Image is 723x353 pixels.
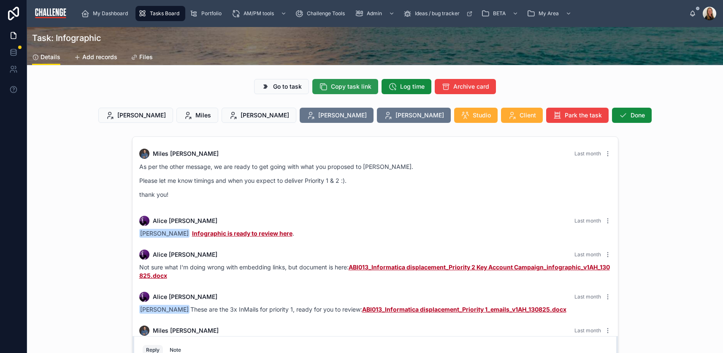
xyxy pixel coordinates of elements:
[382,79,431,94] button: Log time
[34,7,68,20] img: App logo
[153,250,217,259] span: Alice [PERSON_NAME]
[139,263,610,279] a: ABI013_Informatica displacement_Priority 2 Key Account Campaign_infographic_v1AH_130825.docx
[153,326,219,335] span: Miles [PERSON_NAME]
[292,6,351,21] a: Challenge Tools
[367,10,382,17] span: Admin
[241,111,289,119] span: [PERSON_NAME]
[454,108,498,123] button: Studio
[493,10,506,17] span: BETA
[574,251,601,258] span: Last month
[176,108,218,123] button: Miles
[574,327,601,334] span: Last month
[139,305,190,314] span: [PERSON_NAME]
[117,111,166,119] span: [PERSON_NAME]
[362,306,566,313] a: ABI013_Informatica displacement_Priority 1_emails_v1AH_130825.docx
[153,149,219,158] span: Miles [PERSON_NAME]
[139,229,190,238] span: [PERSON_NAME]
[131,49,153,66] a: Files
[479,6,523,21] a: BETA
[574,150,601,157] span: Last month
[244,10,274,17] span: AM/PM tools
[395,111,444,119] span: [PERSON_NAME]
[139,190,611,199] p: thank you!
[41,53,60,61] span: Details
[229,6,291,21] a: AM/PM tools
[222,108,296,123] button: [PERSON_NAME]
[539,10,559,17] span: My Area
[139,306,566,313] span: These are the 3x InMails for priority 1, ready for you to review:
[93,10,128,17] span: My Dashboard
[139,263,610,279] span: Not sure what I'm doing wrong with embedding links, but document is here:
[574,217,601,224] span: Last month
[153,293,217,301] span: Alice [PERSON_NAME]
[312,79,378,94] button: Copy task link
[273,82,302,91] span: Go to task
[574,293,601,300] span: Last month
[377,108,451,123] button: [PERSON_NAME]
[139,230,294,237] span: .
[453,82,489,91] span: Archive card
[400,82,425,91] span: Log time
[82,53,117,61] span: Add records
[135,6,185,21] a: Tasks Board
[150,10,179,17] span: Tasks Board
[524,6,576,21] a: My Area
[74,4,689,23] div: scrollable content
[139,53,153,61] span: Files
[612,108,652,123] button: Done
[254,79,309,94] button: Go to task
[318,111,367,119] span: [PERSON_NAME]
[435,79,496,94] button: Archive card
[195,111,211,119] span: Miles
[300,108,374,123] button: [PERSON_NAME]
[139,176,611,185] p: Please let me know timings and when you expect to deliver Priority 1 & 2 :).
[307,10,345,17] span: Challenge Tools
[415,10,460,17] span: Ideas / bug tracker
[201,10,222,17] span: Portfolio
[32,49,60,65] a: Details
[565,111,602,119] span: Park the task
[153,217,217,225] span: Alice [PERSON_NAME]
[473,111,491,119] span: Studio
[546,108,609,123] button: Park the task
[187,6,227,21] a: Portfolio
[32,32,101,44] h1: Task: Infographic
[631,111,645,119] span: Done
[501,108,543,123] button: Client
[79,6,134,21] a: My Dashboard
[74,49,117,66] a: Add records
[520,111,536,119] span: Client
[98,108,173,123] button: [PERSON_NAME]
[331,82,371,91] span: Copy task link
[401,6,477,21] a: Ideas / bug tracker
[139,162,611,171] p: As per the other message, we are ready to get going with what you proposed to [PERSON_NAME].
[192,230,292,237] a: Infographic is ready to review here
[352,6,399,21] a: Admin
